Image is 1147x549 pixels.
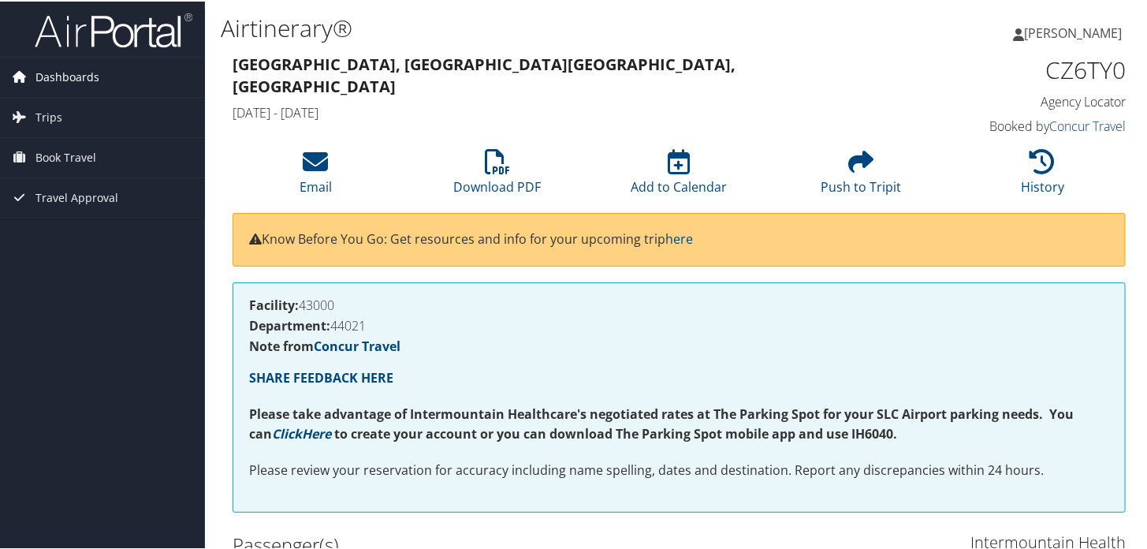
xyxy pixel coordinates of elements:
[249,228,1109,248] p: Know Before You Go: Get resources and info for your upcoming trip
[35,96,62,136] span: Trips
[249,295,299,312] strong: Facility:
[35,10,192,47] img: airportal-logo.png
[249,297,1109,310] h4: 43000
[631,156,727,194] a: Add to Calendar
[233,52,735,95] strong: [GEOGRAPHIC_DATA], [GEOGRAPHIC_DATA] [GEOGRAPHIC_DATA], [GEOGRAPHIC_DATA]
[1021,156,1064,194] a: History
[1049,116,1126,133] a: Concur Travel
[35,56,99,95] span: Dashboards
[249,318,1109,331] h4: 44021
[249,459,1109,480] p: Please review your reservation for accuracy including name spelling, dates and destination. Repor...
[334,424,897,441] strong: to create your account or you can download The Parking Spot mobile app and use IH6040.
[1013,8,1138,55] a: [PERSON_NAME]
[272,424,302,441] a: Click
[920,52,1126,85] h1: CZ6TY0
[35,136,96,176] span: Book Travel
[249,404,1074,442] strong: Please take advantage of Intermountain Healthcare's negotiated rates at The Parking Spot for your...
[453,156,541,194] a: Download PDF
[665,229,693,246] a: here
[314,336,400,353] a: Concur Travel
[249,368,393,385] a: SHARE FEEDBACK HERE
[249,336,400,353] strong: Note from
[1024,23,1122,40] span: [PERSON_NAME]
[35,177,118,216] span: Travel Approval
[221,10,832,43] h1: Airtinerary®
[920,91,1126,109] h4: Agency Locator
[233,103,896,120] h4: [DATE] - [DATE]
[302,424,331,441] a: Here
[920,116,1126,133] h4: Booked by
[300,156,332,194] a: Email
[249,316,330,333] strong: Department:
[821,156,901,194] a: Push to Tripit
